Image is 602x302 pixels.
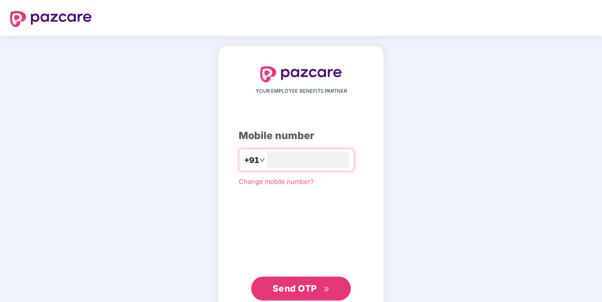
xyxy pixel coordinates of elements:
span: YOUR EMPLOYEE BENEFITS PARTNER [256,87,347,95]
span: Send OTP [273,283,317,294]
img: logo [10,11,92,27]
span: down [259,157,265,163]
div: Mobile number [239,128,363,144]
a: Change mobile number? [239,177,314,185]
button: Send OTPdouble-right [251,277,351,301]
span: double-right [323,286,330,293]
img: logo [260,66,342,82]
span: +91 [244,154,259,166]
